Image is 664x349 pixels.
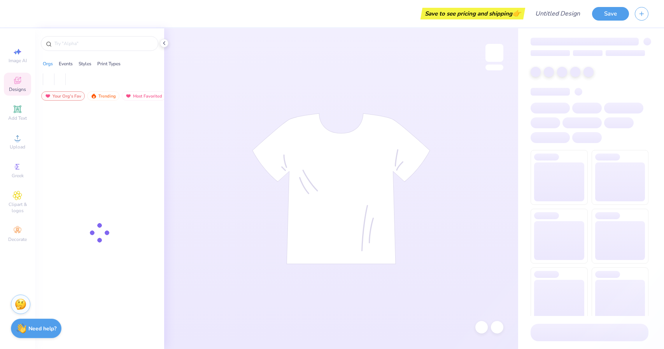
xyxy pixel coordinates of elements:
span: Greek [12,173,24,179]
span: 👉 [512,9,521,18]
input: Untitled Design [529,6,586,21]
img: tee-skeleton.svg [252,113,430,264]
div: Events [59,60,73,67]
div: Trending [87,91,119,101]
input: Try "Alpha" [54,40,153,47]
img: trending.gif [91,93,97,99]
span: Clipart & logos [4,201,31,214]
img: most_fav.gif [45,93,51,99]
div: Most Favorited [122,91,166,101]
span: Upload [10,144,25,150]
button: Save [592,7,629,21]
span: Designs [9,86,26,92]
strong: Need help? [28,325,56,332]
div: Print Types [97,60,121,67]
div: Orgs [43,60,53,67]
div: Your Org's Fav [41,91,85,101]
div: Styles [79,60,91,67]
span: Decorate [8,236,27,243]
span: Add Text [8,115,27,121]
div: Save to see pricing and shipping [422,8,523,19]
img: most_fav.gif [125,93,131,99]
span: Image AI [9,58,27,64]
